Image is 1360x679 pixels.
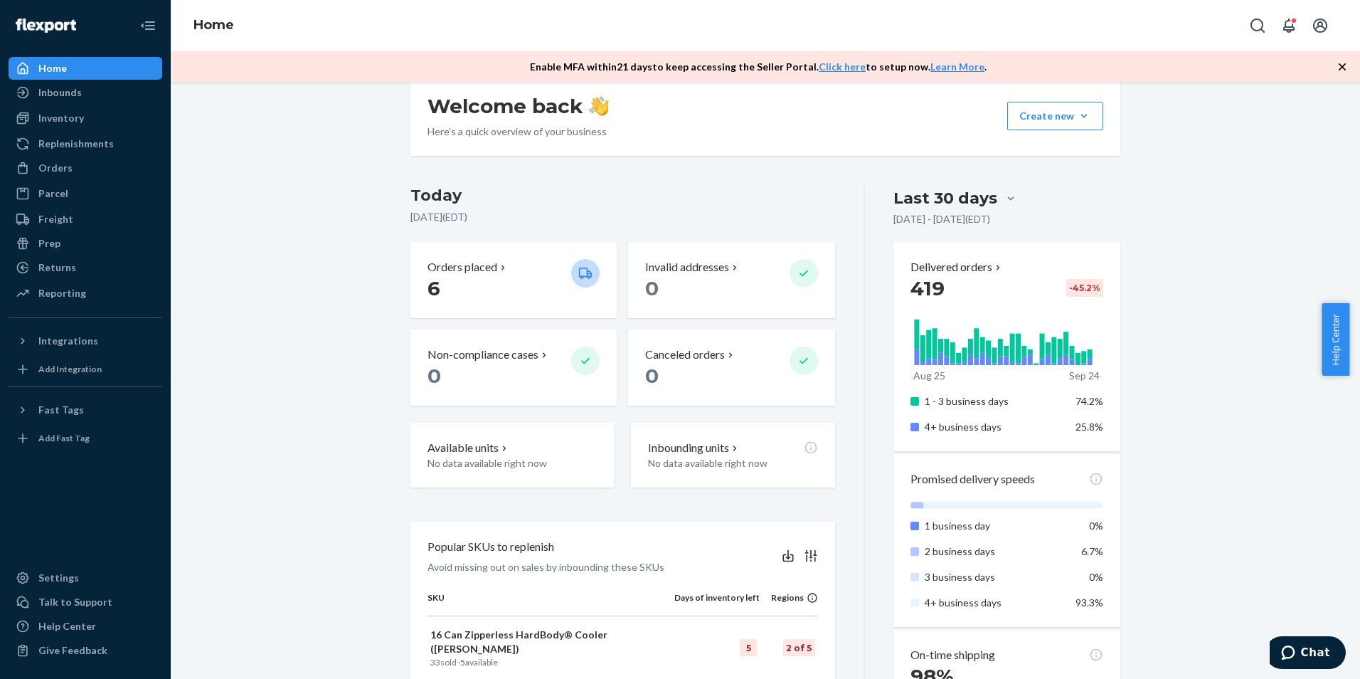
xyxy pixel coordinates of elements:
[1081,545,1103,557] span: 6.7%
[913,369,945,383] p: Aug 25
[645,364,659,388] span: 0
[589,96,609,116] img: hand-wave emoji
[430,656,671,668] p: sold · available
[1075,421,1103,433] span: 25.8%
[9,282,162,305] a: Reporting
[427,125,609,139] p: Here’s a quick overview of your business
[9,232,162,255] a: Prep
[427,93,609,119] h1: Welcome back
[893,212,990,226] p: [DATE] - [DATE] ( EDT )
[38,643,107,658] div: Give Feedback
[893,187,997,209] div: Last 30 days
[430,657,440,668] span: 33
[38,137,114,151] div: Replenishments
[38,111,84,125] div: Inventory
[674,591,760,616] th: Days of inventory left
[9,57,162,80] a: Home
[1306,11,1334,40] button: Open account menu
[9,358,162,381] a: Add Integration
[38,236,60,251] div: Prep
[9,132,162,155] a: Replenishments
[819,60,866,73] a: Click here
[1089,520,1103,532] span: 0%
[410,184,835,207] h3: Today
[427,276,440,300] span: 6
[410,210,835,224] p: [DATE] ( EDT )
[427,456,597,470] p: No data available right now
[16,19,76,33] img: Flexport logo
[9,330,162,352] button: Integrations
[1322,303,1349,376] button: Help Center
[628,330,834,406] button: Canceled orders 0
[1243,11,1272,40] button: Open Search Box
[1075,596,1103,609] span: 93.3%
[38,260,76,275] div: Returns
[910,471,1035,488] p: Promised delivery speeds
[427,347,538,363] p: Non-compliance cases
[38,363,102,375] div: Add Integration
[430,628,671,656] p: 16 Can Zipperless HardBody® Cooler ([PERSON_NAME])
[648,440,729,456] p: Inbounding units
[427,539,554,555] p: Popular SKUs to replenish
[628,242,834,318] button: Invalid addresses 0
[1069,369,1100,383] p: Sep 24
[925,394,1065,409] p: 1 - 3 business days
[1007,102,1103,130] button: Create new
[645,259,729,275] p: Invalid addresses
[631,423,834,488] button: Inbounding unitsNo data available right now
[9,591,162,614] button: Talk to Support
[910,647,995,663] p: On-time shipping
[910,259,1004,275] button: Delivered orders
[9,639,162,662] button: Give Feedback
[134,11,162,40] button: Close Navigation
[38,619,96,633] div: Help Center
[427,259,497,275] p: Orders placed
[645,276,659,300] span: 0
[38,61,67,75] div: Home
[1089,571,1103,583] span: 0%
[427,591,674,616] th: SKU
[925,570,1065,584] p: 3 business days
[930,60,984,73] a: Learn More
[760,591,817,604] div: Regions
[925,596,1065,610] p: 4+ business days
[38,286,86,300] div: Reporting
[9,615,162,638] a: Help Center
[427,560,664,574] p: Avoid missing out on sales by inbounding these SKUs
[193,17,234,33] a: Home
[1270,636,1346,672] iframe: Opens a widget where you can chat to one of our agents
[38,186,68,201] div: Parcel
[427,364,441,388] span: 0
[9,256,162,279] a: Returns
[9,427,162,450] a: Add Fast Tag
[648,456,817,470] p: No data available right now
[38,595,112,609] div: Talk to Support
[530,60,987,74] p: Enable MFA within 21 days to keep accessing the Seller Portal. to setup now. .
[9,107,162,130] a: Inventory
[410,242,617,318] button: Orders placed 6
[38,334,98,348] div: Integrations
[925,544,1065,559] p: 2 business days
[410,423,614,488] button: Available unitsNo data available right now
[925,519,1065,533] p: 1 business day
[910,276,945,300] span: 419
[38,571,79,585] div: Settings
[38,403,84,417] div: Fast Tags
[645,347,725,363] p: Canceled orders
[9,182,162,205] a: Parcel
[1275,11,1303,40] button: Open notifications
[410,330,617,406] button: Non-compliance cases 0
[182,5,245,46] ol: breadcrumbs
[9,399,162,421] button: Fast Tags
[9,208,162,231] a: Freight
[783,639,815,656] div: 2 of 5
[38,85,82,100] div: Inbounds
[460,657,465,668] span: 5
[925,420,1065,434] p: 4+ business days
[9,157,162,179] a: Orders
[427,440,499,456] p: Available units
[9,81,162,104] a: Inbounds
